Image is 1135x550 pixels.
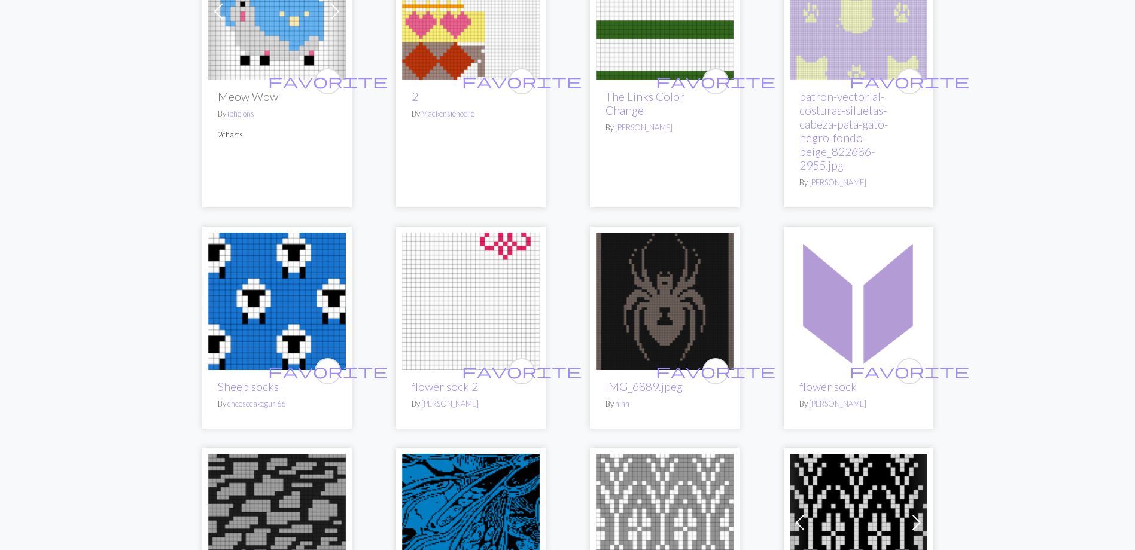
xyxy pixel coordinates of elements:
a: flower sock [799,380,857,393]
a: [PERSON_NAME] [809,178,866,187]
a: flower sock 2 [412,380,478,393]
a: IMG_6889.jpeg [596,294,734,305]
a: [PERSON_NAME] [615,123,673,132]
a: black sweater [596,515,734,527]
img: flower sock [790,233,927,370]
button: favourite [509,68,535,94]
p: By [605,398,724,410]
span: favorite [850,362,969,380]
a: patron-vectorial-costuras-siluetas-cabeza-pata-gato-negro-fondo-beige_822686-2955.jpg [790,4,927,16]
i: favourite [462,69,582,93]
a: lobo dos mas simple.jpg [208,515,346,527]
button: favourite [896,68,923,94]
i: favourite [462,359,582,383]
a: cheesecakegurl66 [227,399,285,408]
img: IMG_6889.jpeg [596,233,734,370]
span: favorite [850,72,969,90]
p: 2 charts [218,129,336,140]
button: favourite [702,68,729,94]
span: favorite [462,72,582,90]
i: favourite [850,359,969,383]
span: favorite [656,72,775,90]
a: 1000057883.jpg [402,515,540,527]
span: favorite [268,362,388,380]
a: ipheions [227,109,254,118]
button: favourite [702,358,729,384]
a: Mackensienoelle [421,109,474,118]
a: flower sock 2 [402,294,540,305]
button: favourite [315,68,341,94]
p: By [799,177,918,188]
i: favourite [850,69,969,93]
a: The Links Color Change [605,90,684,117]
a: flower sock [790,294,927,305]
p: By [412,398,530,410]
h2: Meow Wow [218,90,336,103]
p: By [799,398,918,410]
i: favourite [656,359,775,383]
a: ninh [615,399,629,408]
p: By [218,108,336,120]
a: patron-vectorial-costuras-siluetas-cabeza-pata-gato-negro-fondo-beige_822686-2955.jpg [799,90,888,172]
p: By [218,398,336,410]
i: favourite [268,359,388,383]
a: Meow Wow [208,4,346,16]
button: favourite [896,358,923,384]
a: 2 [412,90,418,103]
a: [PERSON_NAME] [809,399,866,408]
a: Sheep socks [208,294,346,305]
a: 2 [402,4,540,16]
p: By [412,108,530,120]
p: By [605,122,724,133]
i: favourite [268,69,388,93]
a: IMG_6889.jpeg [605,380,683,393]
a: [PERSON_NAME] [421,399,479,408]
span: favorite [462,362,582,380]
a: black sweater [790,515,927,527]
span: favorite [268,72,388,90]
i: favourite [656,69,775,93]
button: favourite [509,358,535,384]
span: favorite [656,362,775,380]
a: The Links Color Change [596,4,734,16]
button: favourite [315,358,341,384]
img: flower sock 2 [402,233,540,370]
a: Sheep socks [218,380,279,393]
img: Sheep socks [208,233,346,370]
